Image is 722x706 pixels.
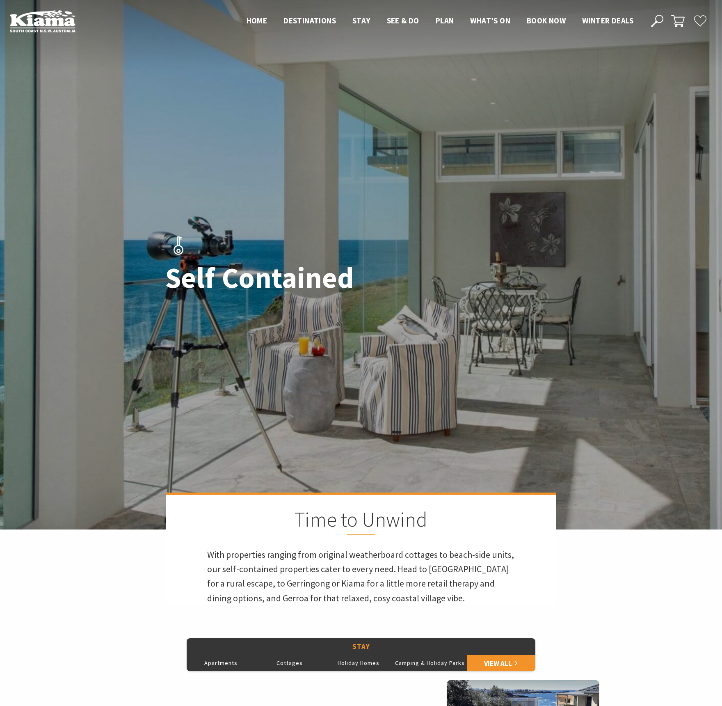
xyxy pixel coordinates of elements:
span: What’s On [470,16,510,25]
button: Camping & Holiday Parks [393,655,467,671]
button: Apartments [187,655,256,671]
span: Plan [436,16,454,25]
span: Book now [527,16,566,25]
span: Winter Deals [582,16,633,25]
span: Home [247,16,267,25]
span: Stay [352,16,370,25]
a: View All [467,655,536,671]
img: Kiama Logo [10,10,75,32]
h2: Time to Unwind [207,507,515,535]
span: See & Do [387,16,419,25]
p: With properties ranging from original weatherboard cottages to beach-side units, our self-contain... [207,548,515,605]
span: Destinations [283,16,336,25]
button: Holiday Homes [324,655,393,671]
nav: Main Menu [238,14,642,28]
button: Cottages [256,655,324,671]
button: Stay [187,638,535,655]
h1: Self Contained [165,262,397,294]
